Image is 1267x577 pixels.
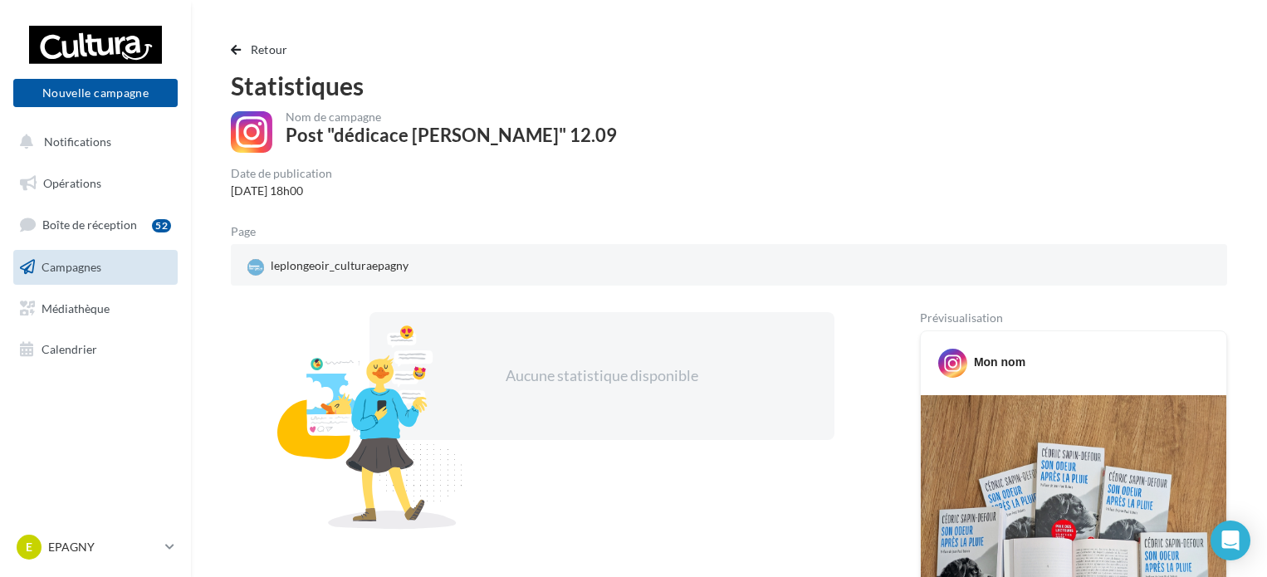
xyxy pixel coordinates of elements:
div: Date de publication [231,168,332,179]
span: Notifications [44,134,111,149]
div: Page [231,226,269,237]
span: Retour [251,42,288,56]
a: Boîte de réception52 [10,207,181,242]
span: E [26,539,32,555]
div: Prévisualisation [920,312,1227,324]
a: Campagnes [10,250,181,285]
div: [DATE] 18h00 [231,183,332,199]
span: Calendrier [42,342,97,356]
div: leplongeoir_culturaepagny [244,254,412,279]
button: Nouvelle campagne [13,79,178,107]
p: EPAGNY [48,539,159,555]
a: Opérations [10,166,181,201]
span: Opérations [43,176,101,190]
a: Médiathèque [10,291,181,326]
a: leplongeoir_culturaepagny [244,254,567,279]
a: E EPAGNY [13,531,178,563]
a: Calendrier [10,332,181,367]
div: Post "dédicace [PERSON_NAME]" 12.09 [286,126,617,144]
span: Campagnes [42,260,101,274]
div: Open Intercom Messenger [1211,521,1250,560]
span: Boîte de réception [42,218,137,232]
span: Médiathèque [42,301,110,315]
div: 52 [152,219,171,232]
div: Mon nom [974,354,1025,370]
button: Retour [231,40,295,60]
button: Notifications [10,125,174,159]
div: Nom de campagne [286,111,617,123]
div: Statistiques [231,73,1227,98]
div: Aucune statistique disponible [423,365,781,387]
